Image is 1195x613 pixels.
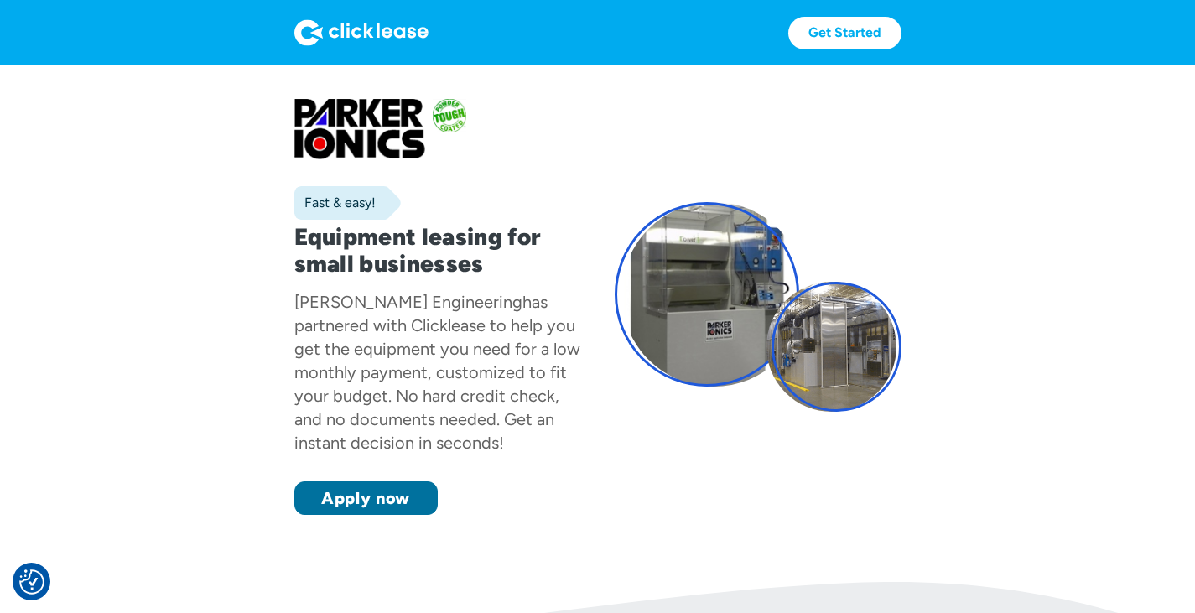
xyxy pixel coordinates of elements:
[294,481,438,515] a: Apply now
[294,19,429,46] img: Logo
[294,292,522,312] div: [PERSON_NAME] Engineering
[788,17,901,49] a: Get Started
[294,223,581,277] h1: Equipment leasing for small businesses
[294,195,376,211] div: Fast & easy!
[19,569,44,595] img: Revisit consent button
[294,292,580,453] div: has partnered with Clicklease to help you get the equipment you need for a low monthly payment, c...
[19,569,44,595] button: Consent Preferences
